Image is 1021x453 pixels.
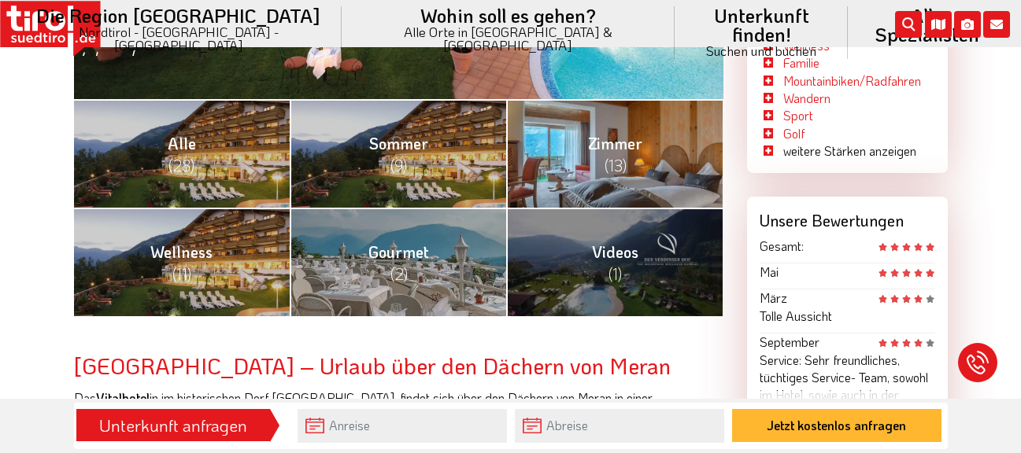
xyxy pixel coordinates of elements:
[760,333,819,350] span: September
[694,44,829,57] small: Suchen und buchen
[506,99,723,208] a: Zimmer (13)
[298,409,507,443] input: Anreise
[390,155,407,175] span: (9)
[74,208,290,316] a: Wellness (11)
[925,11,952,38] i: Karte öffnen
[361,25,656,52] small: Alle Orte in [GEOGRAPHIC_DATA] & [GEOGRAPHIC_DATA]
[74,389,723,442] p: Das in im historischen Dorf [GEOGRAPHIC_DATA], findet sich über den Dächern von Meran in einer wu...
[506,208,723,316] a: Videos (1)
[747,197,948,238] div: Unsere Bewertungen
[760,289,787,306] span: März
[515,409,724,443] input: Abreise
[783,107,813,123] a: Sport
[983,11,1010,38] i: Kontakt
[760,391,935,430] div: weiterlesen
[609,263,622,284] span: (1)
[390,263,408,284] span: (2)
[605,155,627,175] span: (13)
[760,142,916,160] li: weitere Stärken anzeigen
[760,308,935,325] div: Tolle Aussicht
[954,11,981,38] i: Fotogalerie
[150,241,213,284] span: Wellness
[783,90,830,106] a: Wandern
[290,208,506,316] a: Gourmet (2)
[35,25,323,52] small: Nordtirol - [GEOGRAPHIC_DATA] - [GEOGRAPHIC_DATA]
[369,133,428,175] span: Sommer
[760,263,779,280] span: Mai
[74,354,723,378] h2: [GEOGRAPHIC_DATA] – Urlaub über den Dächern von Meran
[783,125,805,142] a: Golf
[783,72,921,89] a: Mountainbiken/Radfahren
[732,409,941,442] button: Jetzt kostenlos anfragen
[368,241,429,284] span: Gourmet
[74,99,290,208] a: Alle (28)
[290,99,506,208] a: Sommer (9)
[760,352,935,430] div: Service: Sehr freundliches, tüchtiges Service- Team, sowohl im Hotel, sowie auch in der Dorfstube...
[168,133,196,175] span: Alle
[168,155,194,175] span: (28)
[172,263,191,284] span: (11)
[760,238,935,255] div: Gesamt:
[96,389,150,406] strong: Vitalhotel
[588,133,642,175] span: Zimmer
[592,241,638,284] span: Videos
[81,412,265,439] div: Unterkunft anfragen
